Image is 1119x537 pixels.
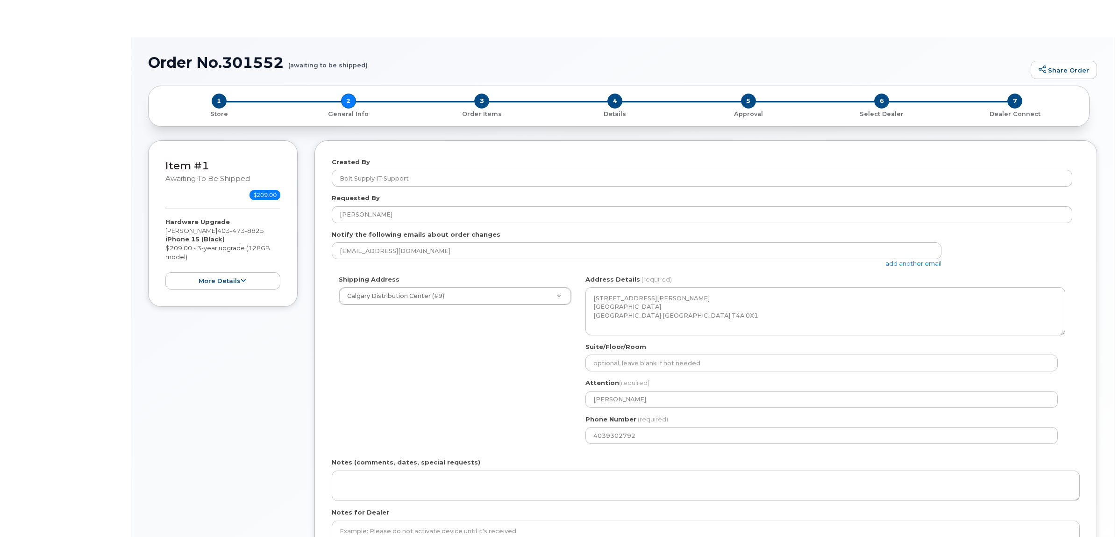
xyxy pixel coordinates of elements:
label: Attention [585,378,649,387]
p: Details [552,110,678,118]
strong: iPhone 15 (Black) [165,235,225,243]
span: 3 [474,94,489,109]
span: $209.00 [249,190,280,200]
a: 3 Order Items [415,109,549,118]
label: Created By [332,158,370,167]
input: optional, leave blank if not needed [585,355,1058,371]
p: Dealer Connect [952,110,1078,118]
label: Notes (comments, dates, special requests) [332,458,480,467]
small: awaiting to be shipped [165,174,250,183]
label: Address Details [585,275,640,284]
a: Calgary Distribution Center (#9) [339,288,571,305]
a: 7 Dealer Connect [948,109,1082,118]
button: more details [165,272,280,290]
a: Item #1 [165,159,209,172]
span: 4 [607,94,622,109]
span: 8825 [245,227,264,234]
span: (required) [638,415,668,423]
label: Shipping Address [339,275,399,284]
small: (awaiting to be shipped) [288,54,368,69]
span: 5 [741,94,756,109]
label: Notes for Dealer [332,508,389,517]
div: [PERSON_NAME] $209.00 - 3-year upgrade (128GB model) [165,218,280,290]
input: Example: john@appleseed.com [332,242,941,259]
p: Select Dealer [819,110,944,118]
a: 5 Approval [682,109,815,118]
span: 1 [212,94,227,109]
span: 473 [230,227,245,234]
a: 4 Details [549,109,682,118]
strong: Hardware Upgrade [165,218,230,225]
span: Calgary Distribution Center (#9) [347,292,444,299]
p: Store [160,110,278,118]
span: (required) [619,379,649,386]
a: 6 Select Dealer [815,109,948,118]
a: add another email [885,260,941,267]
label: Notify the following emails about order changes [332,230,500,239]
p: Order Items [419,110,545,118]
input: Example: John Smith [332,206,1072,223]
a: Share Order [1031,61,1097,80]
span: 6 [874,94,889,109]
span: 403 [217,227,264,234]
textarea: [STREET_ADDRESS][PERSON_NAME] [GEOGRAPHIC_DATA] [GEOGRAPHIC_DATA] [GEOGRAPHIC_DATA] T4A 0X1 [585,287,1065,335]
span: (required) [641,276,672,283]
span: 7 [1007,94,1022,109]
a: 1 Store [156,109,282,118]
h1: Order No.301552 [148,54,1026,71]
p: Approval [685,110,811,118]
label: Requested By [332,194,380,203]
label: Phone Number [585,415,636,424]
label: Suite/Floor/Room [585,342,646,351]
